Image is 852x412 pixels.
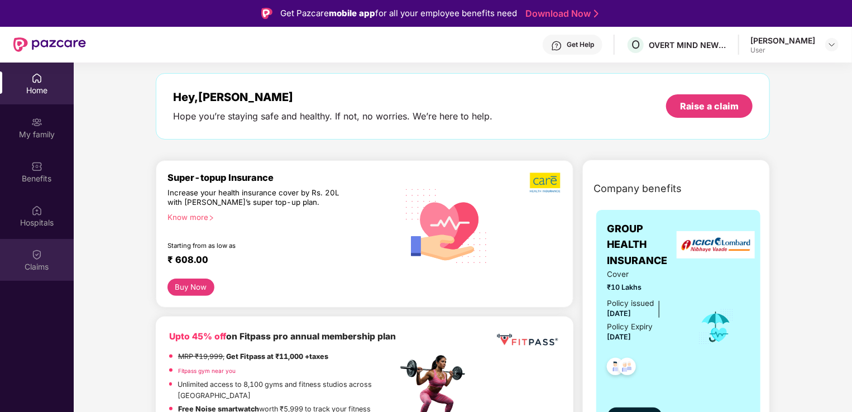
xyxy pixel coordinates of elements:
p: Unlimited access to 8,100 gyms and fitness studios across [GEOGRAPHIC_DATA] [178,379,397,401]
img: svg+xml;base64,PHN2ZyBpZD0iSG9tZSIgeG1sbnM9Imh0dHA6Ly93d3cudzMub3JnLzIwMDAvc3ZnIiB3aWR0aD0iMjAiIG... [31,73,42,84]
span: Cover [607,269,683,280]
a: Fitpass gym near you [178,367,236,374]
img: svg+xml;base64,PHN2ZyBpZD0iSGVscC0zMngzMiIgeG1sbnM9Imh0dHA6Ly93d3cudzMub3JnLzIwMDAvc3ZnIiB3aWR0aD... [551,40,562,51]
img: b5dec4f62d2307b9de63beb79f102df3.png [530,172,562,193]
div: Hey, [PERSON_NAME] [173,90,492,104]
span: Company benefits [594,181,682,197]
a: Download Now [525,8,595,20]
img: Logo [261,8,272,19]
strong: Get Fitpass at ₹11,000 +taxes [226,352,328,361]
div: Know more [167,213,391,221]
img: fppp.png [495,330,560,350]
del: MRP ₹19,999, [178,352,224,361]
span: GROUP HEALTH INSURANCE [607,221,683,269]
div: Hope you’re staying safe and healthy. If not, no worries. We’re here to help. [173,111,492,122]
strong: mobile app [329,8,375,18]
img: svg+xml;base64,PHN2ZyBpZD0iRHJvcGRvd24tMzJ4MzIiIHhtbG5zPSJodHRwOi8vd3d3LnczLm9yZy8yMDAwL3N2ZyIgd2... [827,40,836,49]
img: svg+xml;base64,PHN2ZyBpZD0iSG9zcGl0YWxzIiB4bWxucz0iaHR0cDovL3d3dy53My5vcmcvMjAwMC9zdmciIHdpZHRoPS... [31,205,42,216]
div: Get Pazcare for all your employee benefits need [280,7,517,20]
div: Increase your health insurance cover by Rs. 20L with [PERSON_NAME]’s super top-up plan. [167,188,350,208]
img: svg+xml;base64,PHN2ZyB4bWxucz0iaHR0cDovL3d3dy53My5vcmcvMjAwMC9zdmciIHdpZHRoPSI0OC45NDMiIGhlaWdodD... [602,354,629,382]
div: ₹ 608.00 [167,254,386,267]
img: icon [698,308,734,345]
b: on Fitpass pro annual membership plan [169,331,396,342]
img: Stroke [594,8,599,20]
span: right [208,215,214,221]
div: Policy Expiry [607,321,653,333]
div: Super-topup Insurance [167,172,398,183]
img: svg+xml;base64,PHN2ZyB3aWR0aD0iMjAiIGhlaWdodD0iMjAiIHZpZXdCb3g9IjAgMCAyMCAyMCIgZmlsbD0ibm9uZSIgeG... [31,117,42,128]
span: ₹10 Lakhs [607,282,683,293]
img: New Pazcare Logo [13,37,86,52]
span: [DATE] [607,309,631,318]
img: svg+xml;base64,PHN2ZyB4bWxucz0iaHR0cDovL3d3dy53My5vcmcvMjAwMC9zdmciIHhtbG5zOnhsaW5rPSJodHRwOi8vd3... [398,175,496,275]
div: OVERT MIND NEW IDEAS TECHNOLOGIES [649,40,727,50]
button: Buy Now [167,279,214,296]
span: O [631,38,640,51]
div: User [750,46,815,55]
span: [DATE] [607,333,631,341]
img: svg+xml;base64,PHN2ZyBpZD0iQmVuZWZpdHMiIHhtbG5zPSJodHRwOi8vd3d3LnczLm9yZy8yMDAwL3N2ZyIgd2lkdGg9Ij... [31,161,42,172]
div: Raise a claim [680,100,739,112]
div: [PERSON_NAME] [750,35,815,46]
div: Get Help [567,40,594,49]
div: Starting from as low as [167,242,350,250]
img: svg+xml;base64,PHN2ZyB4bWxucz0iaHR0cDovL3d3dy53My5vcmcvMjAwMC9zdmciIHdpZHRoPSI0OC45NDMiIGhlaWdodD... [614,354,641,382]
b: Upto 45% off [169,331,226,342]
img: svg+xml;base64,PHN2ZyBpZD0iQ2xhaW0iIHhtbG5zPSJodHRwOi8vd3d3LnczLm9yZy8yMDAwL3N2ZyIgd2lkdGg9IjIwIi... [31,249,42,260]
div: Policy issued [607,298,654,309]
img: insurerLogo [677,231,755,258]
